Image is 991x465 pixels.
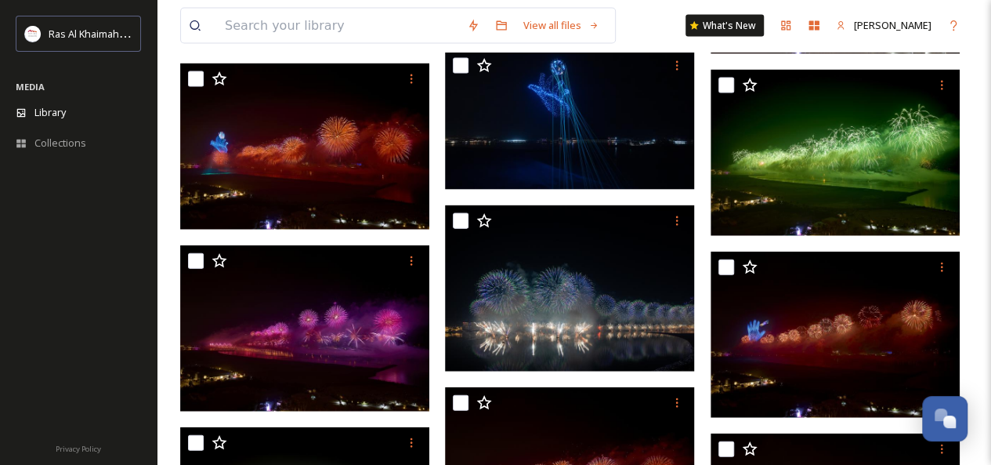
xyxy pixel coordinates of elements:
img: ext_1735677420.704088_-RAK NYE 2025 11.jpg [711,252,960,418]
input: Search your library [217,9,459,43]
img: ext_1735677526.068269_pikewashere@gmail.com-250101_0003113700_pike_CP7_edit_v1.jpg [445,205,694,372]
a: Privacy Policy [56,438,101,457]
img: ext_1735677421.505164_-RAK NYE 2025 17.jpg [711,70,960,236]
img: ext_1735677420.392433_-RAK NYE 2025 14.jpg [180,64,429,230]
span: Privacy Policy [56,444,101,454]
button: Open Chat [922,396,967,441]
a: View all files [515,10,607,41]
span: MEDIA [16,81,45,93]
span: [PERSON_NAME] [854,18,931,32]
span: Ras Al Khaimah Tourism Development Authority [49,26,270,41]
img: ext_1735677661.119415_contact@vromero.com-VICTOR ROMERO DRONE SHOW10 copy.jpg [445,50,694,191]
img: ext_1735677419.326832_-RAK NYE 2025 20.jpg [180,245,429,412]
span: Library [34,105,66,120]
span: Collections [34,136,86,151]
a: What's New [685,15,764,37]
a: [PERSON_NAME] [828,10,939,41]
img: Logo_RAKTDA_RGB-01.png [25,26,41,42]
